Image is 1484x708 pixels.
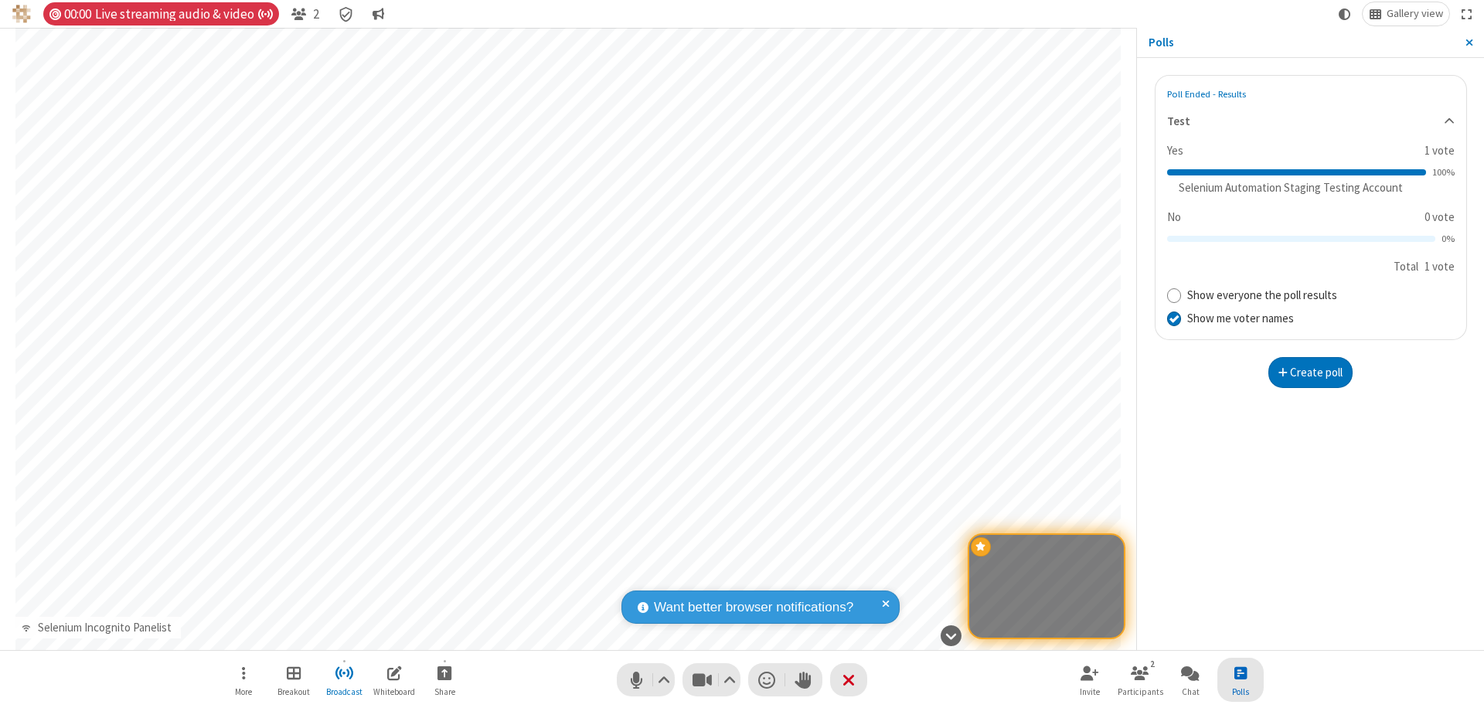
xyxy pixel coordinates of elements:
[1455,2,1479,26] button: Fullscreen
[654,597,853,618] span: Want better browser notifications?
[366,2,391,26] button: Conversation
[1363,2,1449,26] button: Change layout
[331,2,360,26] div: Meeting details Encryption enabled
[1268,357,1353,388] button: Create poll
[434,687,455,696] span: Share
[1394,259,1418,274] label: Total
[1441,232,1455,247] label: 0%
[64,7,91,22] span: 00:00
[277,687,310,696] span: Breakout
[285,2,325,26] button: Open participant list
[1182,687,1200,696] span: Chat
[1432,165,1455,180] label: 100%
[235,687,252,696] span: More
[934,617,967,654] button: Hide
[1080,687,1100,696] span: Invite
[326,687,362,696] span: Broadcast
[1217,658,1264,702] button: Close poll
[220,658,267,702] button: Open menu
[1424,142,1455,160] label: 1 vote
[257,8,273,21] span: Auto broadcast is active
[1118,687,1163,696] span: Participants
[1333,2,1357,26] button: Using system theme
[321,658,367,702] button: Stop broadcast
[421,658,468,702] button: Start sharing
[373,687,415,696] span: Whiteboard
[1187,287,1455,305] label: Show everyone the poll results
[1067,658,1113,702] button: Invite participants (⌘+Shift+I)
[1117,658,1163,702] button: Open participant list
[1173,179,1408,197] div: Selenium Automation Staging Testing Account
[748,663,785,696] button: Send a reaction
[1454,28,1484,57] button: Close sidebar
[1167,87,1246,102] p: Poll Ended - Results
[1424,259,1455,274] label: 1 vote
[1149,34,1454,52] p: Polls
[1146,657,1159,671] div: 2
[654,663,675,696] button: Audio settings
[1187,310,1455,328] label: Show me voter names
[313,7,319,22] span: 2
[830,663,867,696] button: End or leave meeting
[32,619,177,637] div: Selenium Incognito Panelist
[43,2,279,26] div: Timer
[1424,209,1455,226] label: 0 vote
[682,663,740,696] button: Stop video (⌘+Shift+V)
[1167,142,1413,160] label: Yes
[1167,658,1213,702] button: Open chat
[1167,209,1413,226] label: No
[1387,8,1443,20] span: Gallery view
[12,5,31,23] img: QA Selenium DO NOT DELETE OR CHANGE
[720,663,740,696] button: Video setting
[1232,687,1249,696] span: Polls
[371,658,417,702] button: Open shared whiteboard
[271,658,317,702] button: Manage Breakout Rooms
[785,663,822,696] button: Raise hand
[95,7,273,22] span: Live streaming audio & video
[1167,113,1190,131] strong: Test
[617,663,675,696] button: Mute (⌘+Shift+A)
